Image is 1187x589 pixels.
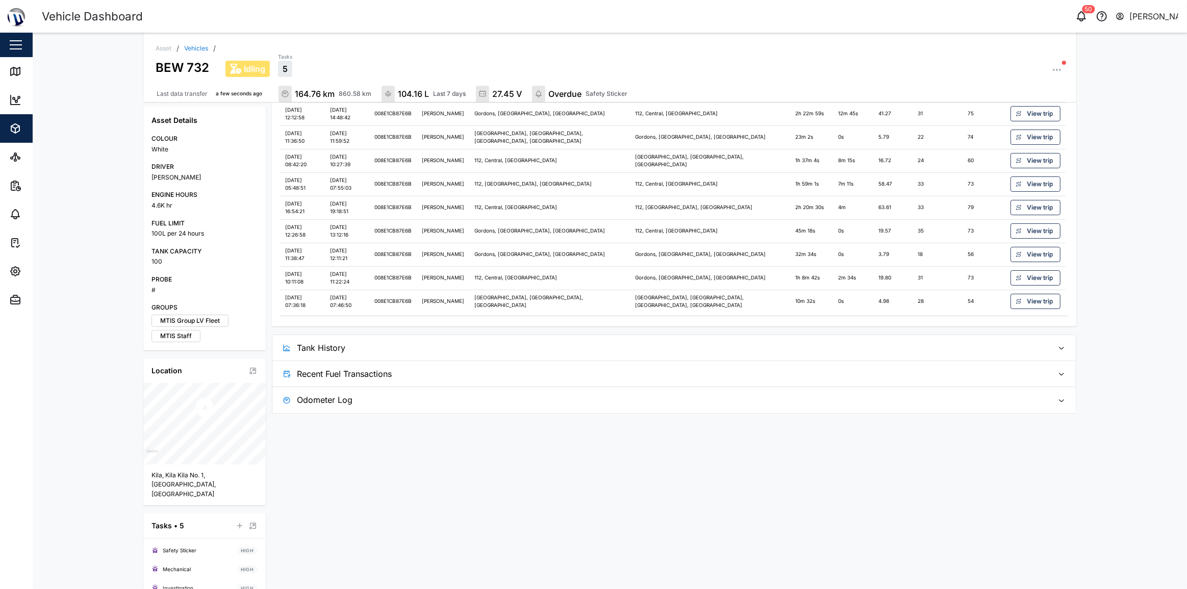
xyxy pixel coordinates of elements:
canvas: Map [143,383,266,465]
td: 18 [913,243,963,266]
td: [DATE] 08:42:20 [280,149,325,172]
td: 31 [913,102,963,125]
td: 73 [963,219,1005,243]
div: Location [151,365,182,376]
div: Sites [27,151,51,163]
div: Safety Sticker [163,547,196,555]
td: 54 [963,290,1005,313]
div: Alarms [27,209,58,220]
a: MechanicalHIGH [151,563,258,576]
div: Overdue [548,88,582,100]
a: View trip [1011,247,1060,262]
div: PROBE [151,275,258,285]
div: White [151,145,258,155]
td: 35 [913,219,963,243]
td: Gordons, [GEOGRAPHIC_DATA], [GEOGRAPHIC_DATA] [469,219,630,243]
div: 100L per 24 hours [151,229,258,239]
div: ENGINE HOURS [151,190,258,200]
td: [GEOGRAPHIC_DATA], [GEOGRAPHIC_DATA], [GEOGRAPHIC_DATA] [630,149,791,172]
td: Gordons, [GEOGRAPHIC_DATA], [GEOGRAPHIC_DATA] [469,243,630,266]
td: 63.61 [873,196,913,219]
td: [DATE] 11:22:24 [325,266,369,290]
td: 56 [963,243,1005,266]
td: [PERSON_NAME] [417,149,469,172]
td: 008E1CB87E6B [369,196,417,219]
div: Vehicle Dashboard [42,8,143,25]
span: View trip [1027,271,1053,285]
td: 112, Central, [GEOGRAPHIC_DATA] [630,102,791,125]
td: 1h 59m 1s [790,172,833,196]
td: [DATE] 11:38:47 [280,243,325,266]
td: 0s [833,290,873,313]
td: 16.72 [873,149,913,172]
div: a few seconds ago [216,90,262,98]
td: [DATE] 12:12:58 [280,102,325,125]
a: Safety StickerHIGH [151,545,258,557]
div: Map marker [192,396,217,424]
td: 28 [913,290,963,313]
td: 24 [913,149,963,172]
td: 33 [913,196,963,219]
td: Gordons, [GEOGRAPHIC_DATA], [GEOGRAPHIC_DATA] [630,125,791,149]
td: 0s [833,243,873,266]
td: [DATE] 05:48:51 [280,172,325,196]
td: 3.79 [873,243,913,266]
td: 4.98 [873,290,913,313]
td: 112, [GEOGRAPHIC_DATA], [GEOGRAPHIC_DATA] [469,172,630,196]
td: 0s [833,219,873,243]
td: 008E1CB87E6B [369,172,417,196]
label: MTIS Group LV Fleet [151,315,229,327]
div: Safety Sticker [586,89,627,99]
a: View trip [1011,270,1060,286]
a: View trip [1011,153,1060,168]
td: 008E1CB87E6B [369,290,417,313]
div: Last data transfer [157,89,208,99]
span: Odometer Log [297,387,1046,413]
span: 5 [283,64,288,73]
td: [DATE] 19:18:51 [325,196,369,219]
td: 31 [913,266,963,290]
div: Asset [156,45,171,52]
td: Gordons, [GEOGRAPHIC_DATA], [GEOGRAPHIC_DATA] [630,266,791,290]
td: [DATE] 12:26:58 [280,219,325,243]
td: 19.80 [873,266,913,290]
span: View trip [1027,177,1053,191]
td: [DATE] 12:11:21 [325,243,369,266]
a: View trip [1011,130,1060,145]
td: 58.47 [873,172,913,196]
span: View trip [1027,247,1053,262]
td: 4m [833,196,873,219]
td: 75 [963,102,1005,125]
span: View trip [1027,200,1053,215]
td: 0s [833,125,873,149]
div: Reports [27,180,61,191]
div: Admin [27,294,57,305]
button: Tank History [272,335,1076,361]
td: [DATE] 10:27:39 [325,149,369,172]
td: [PERSON_NAME] [417,290,469,313]
td: 2h 22m 59s [790,102,833,125]
td: 112, Central, [GEOGRAPHIC_DATA] [630,172,791,196]
div: 164.76 km [295,88,335,100]
td: [PERSON_NAME] [417,219,469,243]
span: HIGH [241,547,254,554]
div: Tasks [278,53,292,61]
td: 1h 8m 42s [790,266,833,290]
td: [DATE] 07:46:50 [325,290,369,313]
td: 74 [963,125,1005,149]
a: Mapbox logo [146,450,158,462]
button: Recent Fuel Transactions [272,361,1076,387]
td: [GEOGRAPHIC_DATA], [GEOGRAPHIC_DATA], [GEOGRAPHIC_DATA], [GEOGRAPHIC_DATA] [469,125,630,149]
td: [DATE] 14:48:42 [325,102,369,125]
button: Odometer Log [272,387,1076,413]
td: 60 [963,149,1005,172]
td: 112, [GEOGRAPHIC_DATA], [GEOGRAPHIC_DATA] [630,196,791,219]
td: [PERSON_NAME] [417,102,469,125]
td: 73 [963,266,1005,290]
td: [DATE] 07:36:18 [280,290,325,313]
div: Kila, Kila Kila No. 1, [GEOGRAPHIC_DATA], [GEOGRAPHIC_DATA] [151,471,258,499]
span: HIGH [241,566,254,573]
td: 41.27 [873,102,913,125]
div: Mechanical [163,566,191,574]
img: Main Logo [5,5,28,28]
